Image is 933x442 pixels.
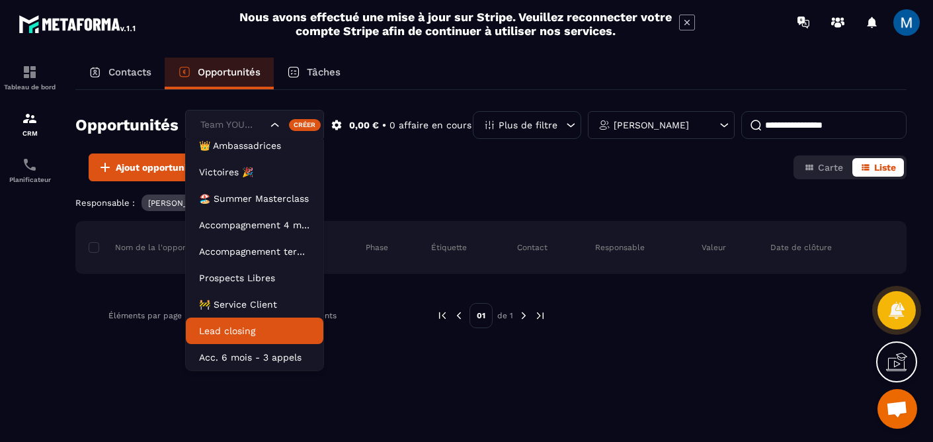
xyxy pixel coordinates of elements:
[453,310,465,322] img: prev
[702,242,726,253] p: Valeur
[3,83,56,91] p: Tableau de bord
[75,112,179,138] h2: Opportunités
[382,119,386,132] p: •
[199,351,310,364] p: Acc. 6 mois - 3 appels
[534,310,546,322] img: next
[595,242,645,253] p: Responsable
[497,310,513,321] p: de 1
[199,218,310,232] p: Accompagnement 4 mois
[108,66,151,78] p: Contacts
[75,58,165,89] a: Contacts
[874,162,896,173] span: Liste
[148,199,213,208] p: [PERSON_NAME]
[199,139,310,152] p: 👑 Ambassadrices
[389,119,471,132] p: 0 affaire en cours
[818,162,843,173] span: Carte
[518,310,530,322] img: next
[199,324,310,337] p: Lead closing
[3,101,56,147] a: formationformationCRM
[199,271,310,285] p: Prospects Libres
[3,147,56,193] a: schedulerschedulerPlanificateur
[289,119,321,131] div: Créer
[436,310,448,322] img: prev
[22,111,38,126] img: formation
[274,58,354,89] a: Tâches
[877,389,917,429] div: Ouvrir le chat
[366,242,388,253] p: Phase
[22,157,38,173] img: scheduler
[199,192,310,205] p: 🏖️ Summer Masterclass
[239,10,672,38] h2: Nous avons effectué une mise à jour sur Stripe. Veuillez reconnecter votre compte Stripe afin de ...
[197,118,267,132] input: Search for option
[431,242,467,253] p: Étiquette
[614,120,689,130] p: [PERSON_NAME]
[796,158,851,177] button: Carte
[108,311,182,320] p: Éléments par page
[770,242,832,253] p: Date de clôture
[75,198,135,208] p: Responsable :
[89,242,208,253] p: Nom de la l'opportunité
[19,12,138,36] img: logo
[469,303,493,328] p: 01
[199,245,310,258] p: Accompagnement terminé
[165,58,274,89] a: Opportunités
[3,54,56,101] a: formationformationTableau de bord
[199,298,310,311] p: 🚧 Service Client
[499,120,557,130] p: Plus de filtre
[22,64,38,80] img: formation
[517,242,548,253] p: Contact
[116,161,196,174] span: Ajout opportunité
[3,130,56,137] p: CRM
[307,66,341,78] p: Tâches
[3,176,56,183] p: Planificateur
[852,158,904,177] button: Liste
[349,119,379,132] p: 0,00 €
[185,110,324,140] div: Search for option
[199,165,310,179] p: Victoires 🎉
[89,154,205,181] button: Ajout opportunité
[198,66,261,78] p: Opportunités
